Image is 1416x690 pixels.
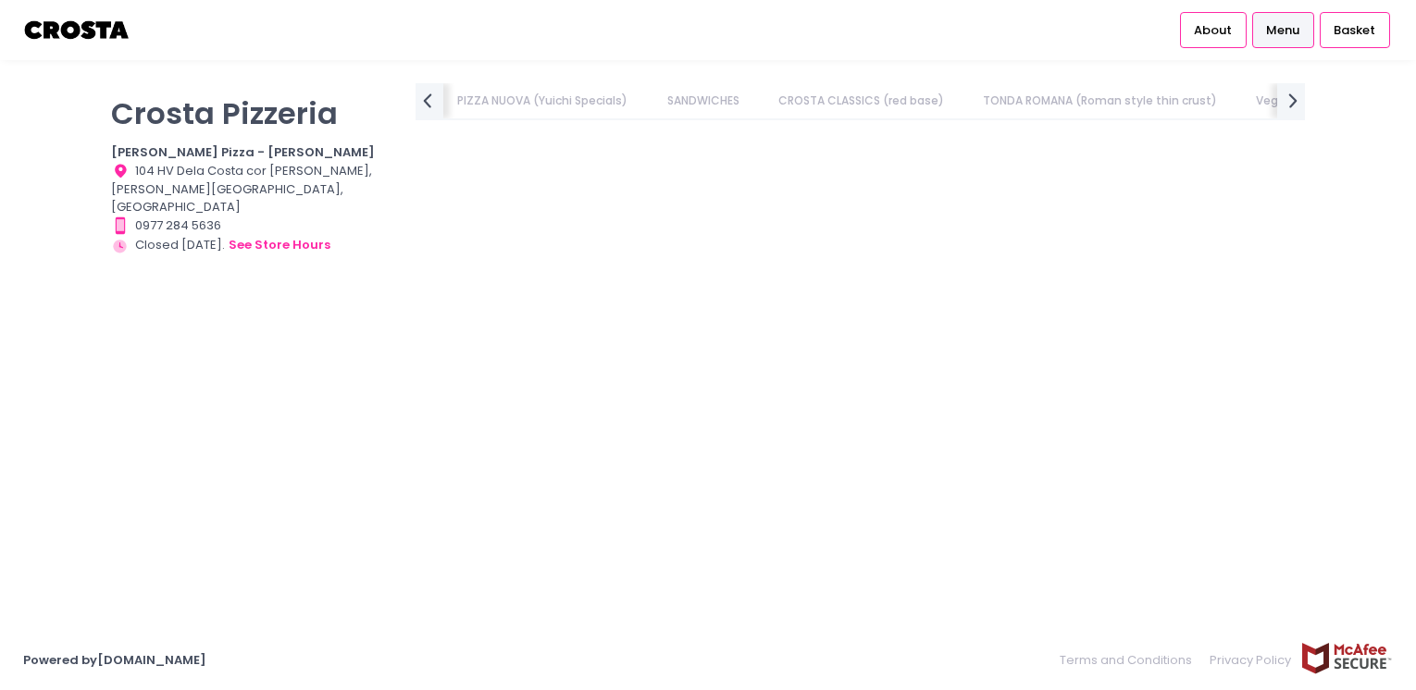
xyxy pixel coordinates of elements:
[111,235,392,255] div: Closed [DATE].
[111,95,392,131] p: Crosta Pizzeria
[1238,83,1344,118] a: Vegan Pizza
[1300,642,1393,674] img: mcafee-secure
[649,83,757,118] a: SANDWICHES
[965,83,1236,118] a: TONDA ROMANA (Roman style thin crust)
[1334,21,1375,40] span: Basket
[228,235,331,255] button: see store hours
[760,83,962,118] a: CROSTA CLASSICS (red base)
[1060,642,1201,678] a: Terms and Conditions
[111,143,375,161] b: [PERSON_NAME] Pizza - [PERSON_NAME]
[440,83,646,118] a: PIZZA NUOVA (Yuichi Specials)
[23,14,131,46] img: logo
[23,651,206,669] a: Powered by[DOMAIN_NAME]
[1201,642,1301,678] a: Privacy Policy
[111,162,392,216] div: 104 HV Dela Costa cor [PERSON_NAME], [PERSON_NAME][GEOGRAPHIC_DATA], [GEOGRAPHIC_DATA]
[1252,12,1314,47] a: Menu
[1180,12,1247,47] a: About
[1266,21,1299,40] span: Menu
[1194,21,1232,40] span: About
[111,216,392,235] div: 0977 284 5636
